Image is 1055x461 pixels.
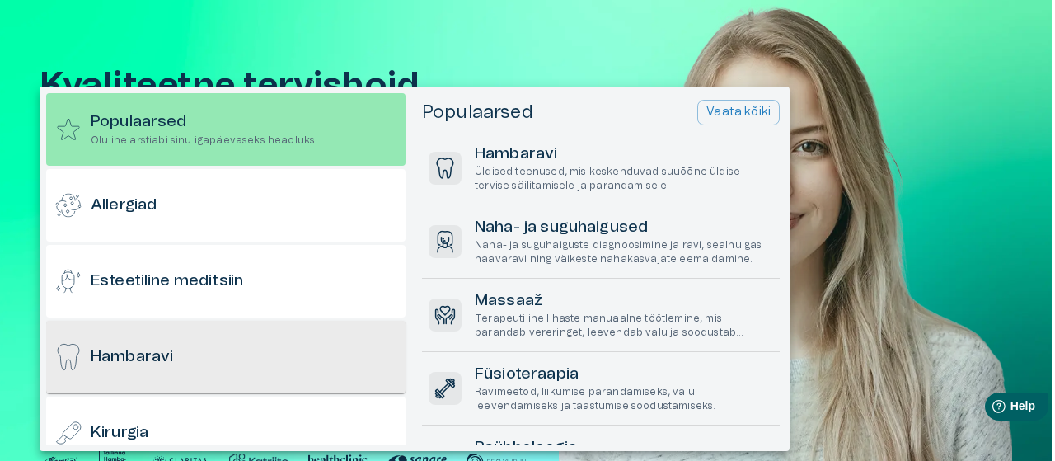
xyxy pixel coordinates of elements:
iframe: Help widget launcher [926,386,1055,432]
p: Naha- ja suguhaiguste diagnoosimine ja ravi, sealhulgas haavaravi ning väikeste nahakasvajate eem... [475,238,773,266]
h6: Naha- ja suguhaigused [475,217,773,239]
h5: Populaarsed [422,101,533,125]
h6: Hambaravi [475,143,773,166]
h6: Massaaž [475,290,773,313]
button: Vaata kõiki [697,100,780,125]
h6: Kirurgia [91,422,148,445]
h6: Esteetiline meditsiin [91,270,243,293]
p: Oluline arstiabi sinu igapäevaseks heaoluks [91,134,315,148]
h6: Allergiad [91,195,157,217]
h6: Füsioteraapia [475,364,773,386]
p: Terapeutiline lihaste manuaalne töötlemine, mis parandab vereringet, leevendab valu ja soodustab ... [475,312,773,340]
p: Ravimeetod, liikumise parandamiseks, valu leevendamiseks ja taastumise soodustamiseks. [475,385,773,413]
p: Vaata kõiki [706,104,771,121]
h6: Hambaravi [91,346,173,369]
h6: Populaarsed [91,111,315,134]
h6: Psühholoogia [475,437,773,459]
p: Üldised teenused, mis keskenduvad suuõõne üldise tervise säilitamisele ja parandamisele [475,165,773,193]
